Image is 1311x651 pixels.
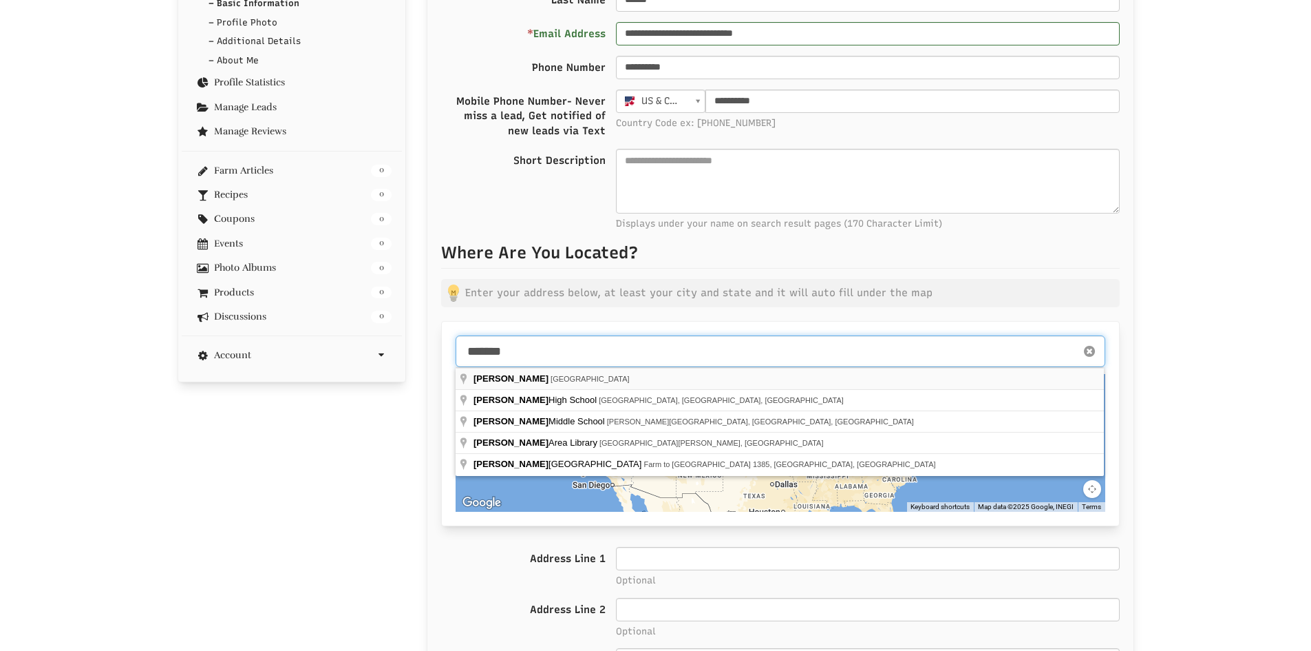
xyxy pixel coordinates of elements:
span: 0 [371,311,392,323]
span: 0 [371,238,392,250]
span: 0 [371,213,392,225]
a: 0 Recipes [192,189,392,200]
a: 0 Photo Albums [192,262,392,273]
span: [PERSON_NAME] [473,395,548,405]
span: [GEOGRAPHIC_DATA] [473,459,643,469]
label: Phone Number [532,56,606,75]
span: [PERSON_NAME] [473,416,548,426]
label: Email Address [527,22,606,41]
span: US & CA +1 [617,90,687,112]
span: Country Code ex: [PHONE_NUMBER] [616,116,1120,130]
label: Short Description [513,149,606,168]
span: Middle School [473,416,607,426]
span: High School [473,395,599,405]
span: [PERSON_NAME] [473,437,548,448]
a: 0 Discussions [192,311,392,322]
a: Manage Leads [192,102,392,112]
span: [PERSON_NAME] [473,459,548,469]
span: 0 [371,165,392,177]
a: 0 Coupons [192,214,392,224]
p: Enter your address below, at least your city and state and it will auto fill under the map [441,279,1120,307]
span: Map data ©2025 Google, INEGI [978,503,1074,510]
span: [GEOGRAPHIC_DATA], [GEOGRAPHIC_DATA], [GEOGRAPHIC_DATA] [599,396,844,404]
span: Farm to [GEOGRAPHIC_DATA] 1385, [GEOGRAPHIC_DATA], [GEOGRAPHIC_DATA] [643,460,935,468]
span: 0 [371,262,392,274]
span: [GEOGRAPHIC_DATA][PERSON_NAME], [GEOGRAPHIC_DATA] [599,439,824,447]
span: Optional [616,625,1120,638]
a: – Additional Details [182,32,403,52]
span: Displays under your name on search result pages (170 Character Limit) [616,217,1120,230]
a: 0 Events [192,238,392,249]
label: Address Line 2 [530,598,606,617]
button: Map camera controls [1083,480,1101,498]
p: Where Are You Located? [441,241,1120,269]
a: 0 Products [192,287,392,298]
span: [PERSON_NAME] [473,373,548,384]
a: Profile Statistics [192,77,392,87]
img: Google [459,494,504,512]
span: 0 [371,287,392,299]
label: Address Line 1 [530,547,606,566]
a: – About Me [182,51,403,71]
label: Mobile Phone Number- Never miss a lead, Get notified of new leads via Text [441,90,606,138]
a: Terms (opens in new tab) [1082,503,1101,510]
span: [PERSON_NAME][GEOGRAPHIC_DATA], [GEOGRAPHIC_DATA], [GEOGRAPHIC_DATA] [607,417,914,426]
a: Account [192,350,392,360]
a: Manage Reviews [192,126,392,136]
a: – Profile Photo [182,13,403,33]
span: Area Library [473,437,599,448]
a: Open this area in Google Maps (opens a new window) [459,494,504,512]
span: Optional [616,574,1120,587]
span: [GEOGRAPHIC_DATA] [551,375,630,383]
a: US & CA +1 [616,90,705,113]
span: 0 [371,189,392,201]
a: 0 Farm Articles [192,165,392,176]
button: Keyboard shortcuts [910,502,970,512]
